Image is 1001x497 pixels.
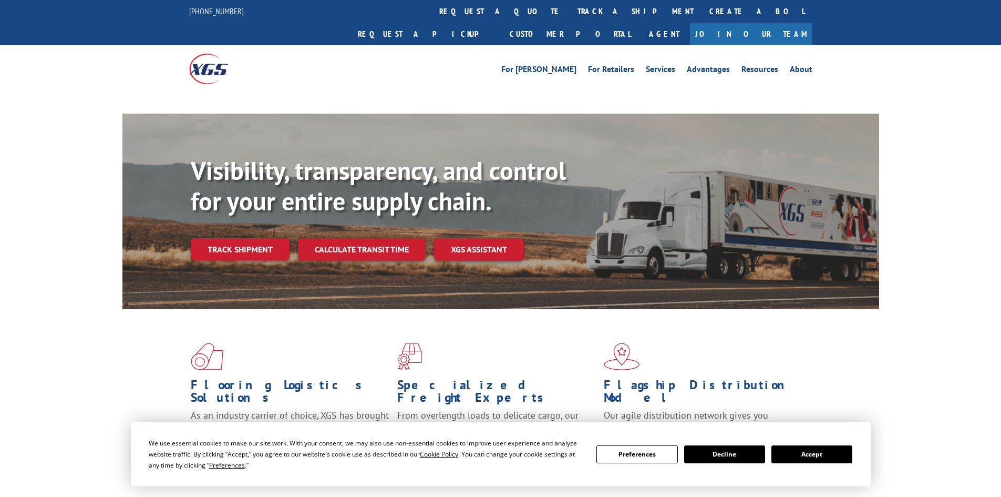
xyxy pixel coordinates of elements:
a: Request a pickup [350,23,502,45]
div: We use essential cookies to make our site work. With your consent, we may also use non-essential ... [149,438,584,471]
h1: Specialized Freight Experts [397,379,596,409]
a: [PHONE_NUMBER] [189,6,244,16]
button: Decline [684,445,765,463]
a: Calculate transit time [298,238,426,261]
img: xgs-icon-focused-on-flooring-red [397,343,422,370]
img: xgs-icon-total-supply-chain-intelligence-red [191,343,223,370]
img: xgs-icon-flagship-distribution-model-red [604,343,640,370]
a: For [PERSON_NAME] [501,65,576,77]
b: Visibility, transparency, and control for your entire supply chain. [191,154,566,217]
button: Preferences [596,445,677,463]
span: As an industry carrier of choice, XGS has brought innovation and dedication to flooring logistics... [191,409,389,447]
h1: Flagship Distribution Model [604,379,802,409]
a: Join Our Team [690,23,812,45]
h1: Flooring Logistics Solutions [191,379,389,409]
span: Cookie Policy [420,450,458,459]
a: Services [646,65,675,77]
a: Track shipment [191,238,290,260]
a: About [790,65,812,77]
a: Advantages [687,65,730,77]
a: Customer Portal [502,23,638,45]
p: From overlength loads to delicate cargo, our experienced staff knows the best way to move your fr... [397,409,596,456]
a: For Retailers [588,65,634,77]
a: Resources [741,65,778,77]
span: Preferences [209,461,245,470]
button: Accept [771,445,852,463]
a: XGS ASSISTANT [434,238,524,261]
a: Agent [638,23,690,45]
span: Our agile distribution network gives you nationwide inventory management on demand. [604,409,797,434]
div: Cookie Consent Prompt [131,422,871,486]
